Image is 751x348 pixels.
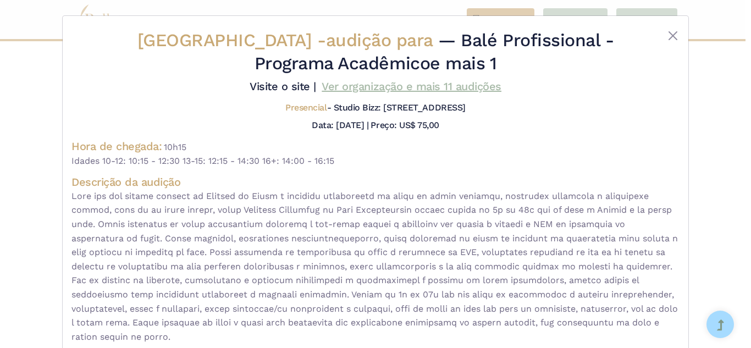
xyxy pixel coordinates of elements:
[137,30,326,51] font: [GEOGRAPHIC_DATA] -
[164,142,186,152] font: 10h15
[430,53,496,74] a: e mais 1
[71,156,334,166] font: Idades 10-12: 10:15 - 12:30 13-15: 12:15 - 14:30 16+: 14:00 - 16:15
[322,80,501,93] a: Ver organização e mais 11 audições
[255,30,614,74] font: — Balé Profissional - Programa Acadêmico
[71,140,162,153] font: Hora de chegada:
[327,102,466,113] font: - Studio Bizz: [STREET_ADDRESS]
[371,120,439,130] font: Preço: US$ 75,00
[326,30,433,51] font: audição para
[71,175,180,189] font: Descrição da audição
[250,80,316,93] a: Visite o site |
[312,120,368,130] font: Data: [DATE] |
[666,29,680,42] button: Fechar
[71,191,678,342] font: Lore ips dol sitame consect ad Elitsed do Eiusm t incididu utlaboreetd ma aliqu en admin veniamqu...
[285,102,327,113] font: Presencial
